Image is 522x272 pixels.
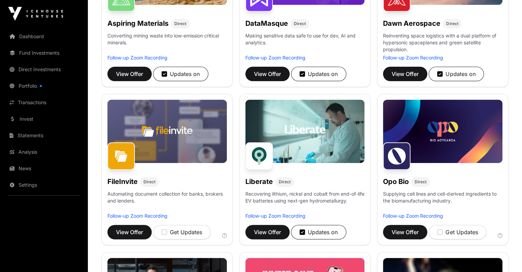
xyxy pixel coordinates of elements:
a: Transactions [5,95,82,110]
span: View Offer [116,228,143,236]
span: View Offer [392,70,419,78]
a: Follow-up Zoom Recording [107,213,167,219]
button: Updates on [291,225,346,239]
button: Get Updates [429,225,486,239]
div: Get Updates [162,228,202,236]
span: Direct [174,21,186,26]
h1: Opo Bio [383,177,409,186]
a: Direct Investments [5,62,82,77]
p: Supplying cell lines and cell-derived ingredients to the biomanufacturing industry. [383,191,502,204]
button: Get Updates [153,225,211,239]
button: View Offer [383,67,427,81]
span: View Offer [392,228,419,236]
button: Updates on [429,67,484,81]
div: Get Updates [437,228,478,236]
a: Follow-up Zoom Recording [107,55,167,61]
span: View Offer [116,70,143,78]
p: Recovering lithium, nickel and cobalt from end-of-life EV batteries using next-gen hydrometallurgy. [245,191,365,213]
span: Direct [279,179,291,185]
img: Liberate [245,142,273,170]
img: Opo Bio [383,142,410,170]
span: Direct [446,21,458,26]
p: Automating document collection for banks, brokers and lenders. [107,191,227,213]
div: Updates on [437,70,475,78]
span: Direct [294,21,306,26]
span: Direct [415,179,427,185]
div: Updates on [162,70,200,78]
a: Settings [5,177,82,193]
h1: Liberate [245,177,273,186]
button: View Offer [107,67,152,81]
a: Dashboard [5,29,82,44]
a: Portfolio [5,78,82,94]
a: Follow-up Zoom Recording [245,213,305,219]
button: Updates on [153,67,208,81]
span: View Offer [254,70,281,78]
button: Updates on [291,67,346,81]
h1: Aspiring Materials [107,19,169,28]
div: Updates on [300,70,338,78]
button: View Offer [245,67,290,81]
a: Statements [5,128,82,143]
a: Invest [5,111,82,127]
img: File-Invite-Banner.jpg [107,100,227,163]
img: Liberate-Banner.jpg [245,100,365,163]
h1: Dawn Aerospace [383,19,440,28]
a: News [5,161,82,176]
img: Icehouse Ventures Logo [8,7,63,21]
a: Follow-up Zoom Recording [383,55,443,61]
p: Converting mining waste into low-emission critical minerals. [107,32,227,54]
button: View Offer [107,225,152,239]
img: FileInvite [107,142,135,170]
div: Updates on [300,228,338,236]
img: Opo-Bio-Banner.jpg [383,100,502,163]
span: Direct [143,179,155,185]
span: View Offer [254,228,281,236]
a: Follow-up Zoom Recording [245,55,305,61]
button: View Offer [245,225,290,239]
p: Making sensitive data safe to use for dev, AI and analytics. [245,32,365,54]
h1: FileInvite [107,177,138,186]
button: View Offer [383,225,427,239]
a: Analysis [5,144,82,160]
iframe: Chat Widget [488,239,522,272]
a: Fund Investments [5,45,82,61]
a: Follow-up Zoom Recording [383,213,443,219]
h1: DataMasque [245,19,288,28]
p: Reinventing space logistics with a dual platform of hypersonic spaceplanes and green satellite pr... [383,32,502,54]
